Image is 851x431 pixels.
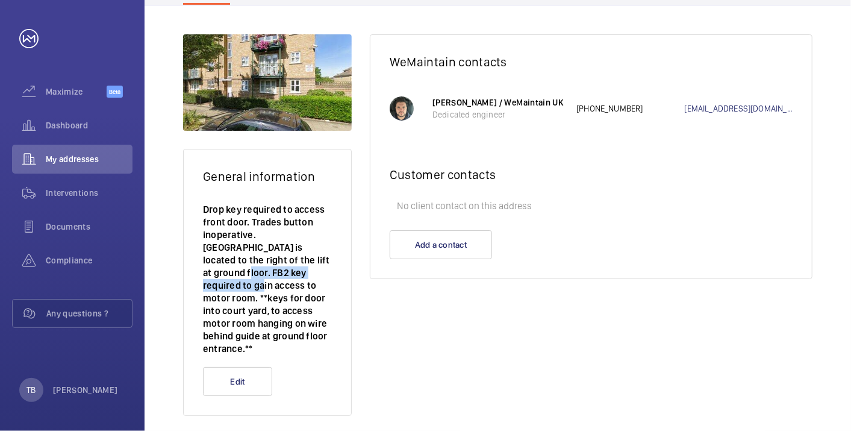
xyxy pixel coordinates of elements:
[46,153,132,165] span: My addresses
[390,167,793,182] h2: Customer contacts
[46,221,132,233] span: Documents
[46,86,107,98] span: Maximize
[432,96,564,109] p: [PERSON_NAME] / WeMaintain UK
[46,119,132,131] span: Dashboard
[390,194,793,218] p: No client contact on this address
[203,169,332,184] h2: General information
[432,109,564,121] p: Dedicated engineer
[390,54,793,69] h2: WeMaintain contacts
[203,203,332,355] p: Drop key required to access front door. Trades button inoperative. [GEOGRAPHIC_DATA] is located t...
[26,384,36,396] p: TB
[203,367,272,396] button: Edit
[576,102,684,115] p: [PHONE_NUMBER]
[46,187,132,199] span: Interventions
[46,307,132,319] span: Any questions ?
[53,384,118,396] p: [PERSON_NAME]
[390,230,492,259] button: Add a contact
[46,254,132,266] span: Compliance
[107,86,123,98] span: Beta
[685,102,793,115] a: [EMAIL_ADDRESS][DOMAIN_NAME]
